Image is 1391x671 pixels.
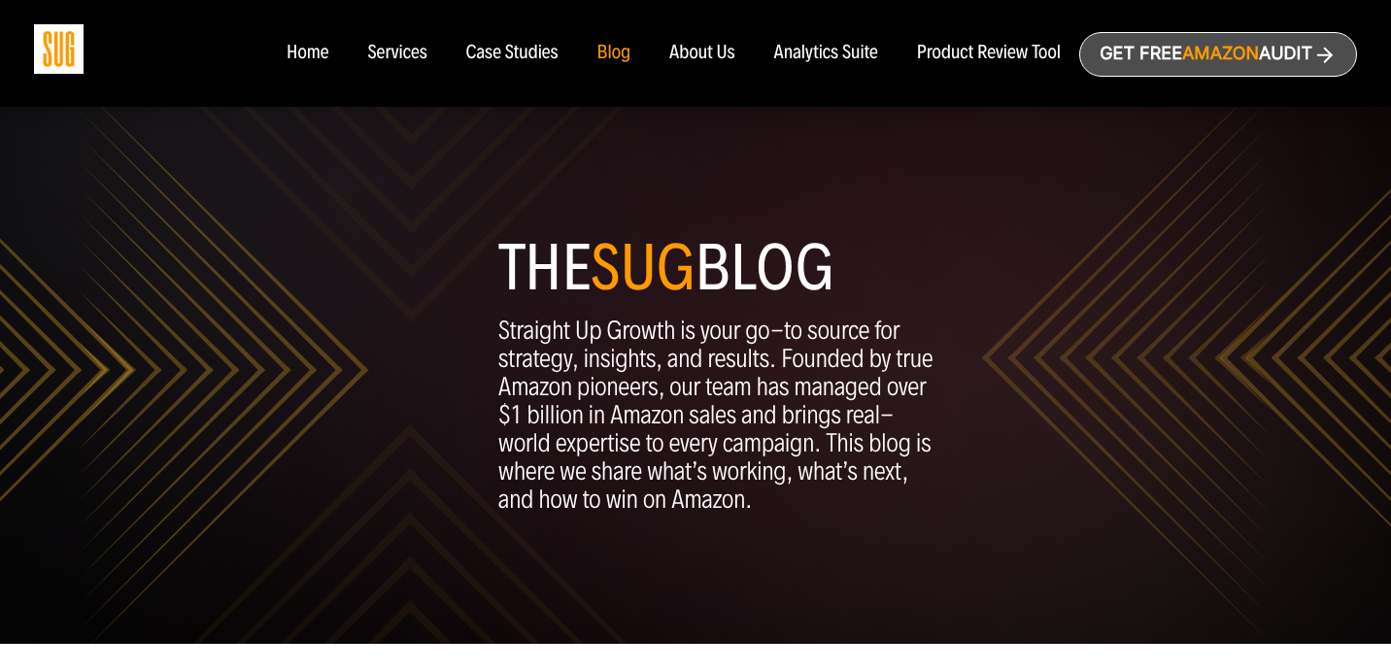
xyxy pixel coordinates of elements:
[774,43,878,64] a: Analytics Suite
[1182,44,1259,64] span: Amazon
[466,43,559,64] a: Case Studies
[287,43,328,64] a: Home
[597,43,631,64] a: Blog
[498,317,939,514] p: Straight Up Growth is your go-to source for strategy, insights, and results. Founded by true Amaz...
[1079,32,1357,77] a: Get freeAmazonAudit
[917,43,1061,64] a: Product Review Tool
[669,43,735,64] a: About Us
[34,24,84,74] img: Sug
[591,229,695,307] span: SUG
[498,239,939,297] h1: The blog
[367,43,426,64] a: Services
